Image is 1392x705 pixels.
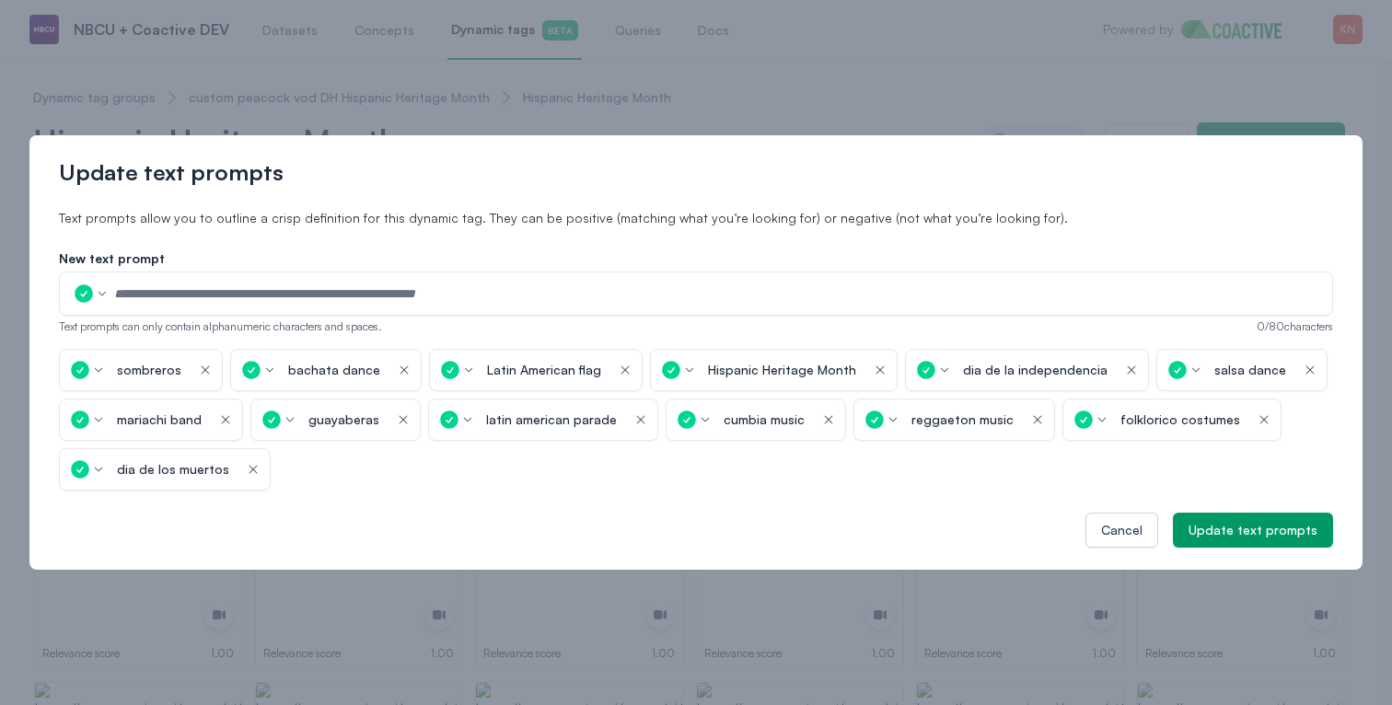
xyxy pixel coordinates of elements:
label: New text prompt [59,249,1333,268]
div: salsa dance [1214,361,1286,379]
div: Hispanic Heritage Month [708,361,856,379]
div: reggaeton music [911,410,1014,429]
div: folklorico costumes [1120,410,1240,429]
button: bachata dance [283,357,386,383]
button: dia de la independencia [957,357,1113,383]
button: guayaberas [303,407,385,433]
button: Update text prompts [1173,513,1333,548]
button: latin american parade [481,407,622,433]
div: latin american parade [486,410,617,429]
button: reggaeton music [906,407,1019,433]
h2: Update text prompts [59,157,1333,187]
div: Update text prompts [1189,521,1317,539]
div: mariachi band [117,410,202,429]
button: Cancel [1085,513,1158,548]
button: dia de los muertos [111,457,235,482]
span: Text prompts can only contain alphanumeric characters and spaces. [59,319,382,334]
div: cumbia music [724,410,805,429]
div: bachata dance [288,361,380,379]
button: mariachi band [111,407,207,433]
button: folklorico costumes [1115,407,1246,433]
span: 0 / 80 characters [1257,319,1333,334]
p: Text prompts allow you to outline a crisp definition for this dynamic tag. They can be positive (... [59,209,1333,227]
div: Cancel [1101,521,1143,539]
button: Latin American flag [481,357,607,383]
div: Latin American flag [487,361,601,379]
div: dia de la independencia [963,361,1108,379]
div: dia de los muertos [117,460,229,479]
div: sombreros [117,361,181,379]
div: guayaberas [308,410,379,429]
button: salsa dance [1209,357,1292,383]
button: sombreros [111,357,187,383]
button: Hispanic Heritage Month [702,357,862,383]
button: cumbia music [718,407,810,433]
